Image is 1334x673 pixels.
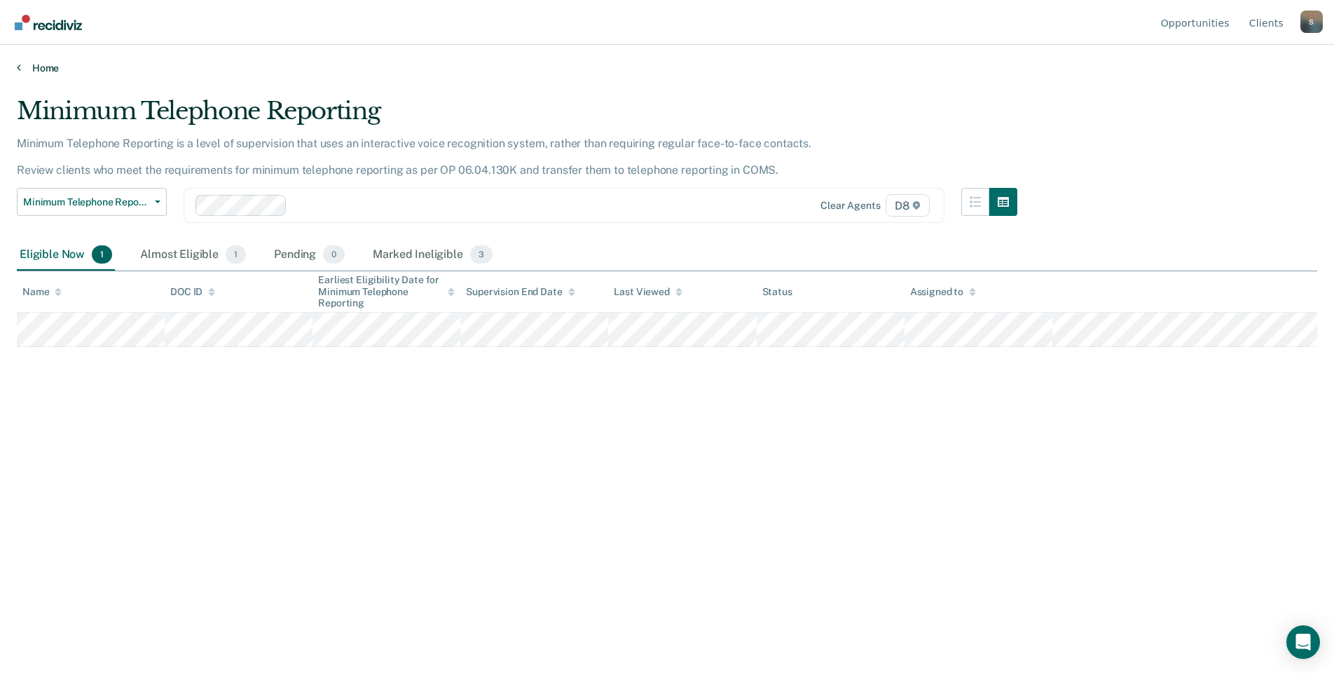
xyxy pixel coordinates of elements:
div: Last Viewed [614,286,682,298]
span: 3 [470,245,493,264]
div: Almost Eligible1 [137,240,249,271]
a: Home [17,62,1317,74]
div: DOC ID [170,286,215,298]
div: Minimum Telephone Reporting [17,97,1017,137]
span: 1 [92,245,112,264]
div: Earliest Eligibility Date for Minimum Telephone Reporting [318,274,455,309]
p: Minimum Telephone Reporting is a level of supervision that uses an interactive voice recognition ... [17,137,811,177]
div: Eligible Now1 [17,240,115,271]
span: 0 [323,245,345,264]
div: Supervision End Date [466,286,575,298]
div: Status [762,286,792,298]
span: D8 [886,194,930,217]
div: Clear agents [820,200,880,212]
button: Profile dropdown button [1300,11,1323,33]
div: Marked Ineligible3 [370,240,495,271]
div: Name [22,286,62,298]
span: 1 [226,245,246,264]
span: Minimum Telephone Reporting [23,196,149,208]
div: S [1300,11,1323,33]
div: Pending0 [271,240,348,271]
div: Assigned to [910,286,976,298]
img: Recidiviz [15,15,82,30]
div: Open Intercom Messenger [1286,625,1320,659]
button: Minimum Telephone Reporting [17,188,167,216]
